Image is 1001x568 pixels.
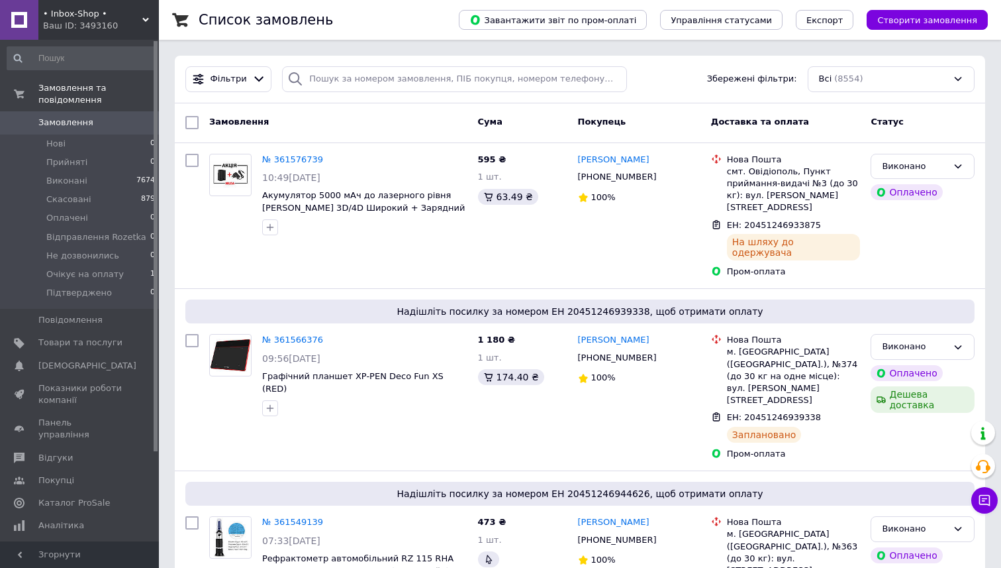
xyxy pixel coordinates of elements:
a: № 361566376 [262,335,323,345]
span: Покупець [578,117,626,127]
span: Показники роботи компанії [38,382,122,406]
span: Підтверджено [46,287,112,299]
span: Всі [819,73,832,85]
div: Нова Пошта [727,516,861,528]
span: Виконані [46,175,87,187]
span: 100% [591,555,616,565]
span: 100% [591,372,616,382]
span: Збережені фільтри: [707,73,797,85]
span: 1 шт. [478,535,502,545]
span: 1 шт. [478,353,502,363]
div: Ваш ID: 3493160 [43,20,159,32]
a: Фото товару [209,334,252,376]
div: Нова Пошта [727,154,861,166]
a: Акумулятор 5000 мАч до лазерного рівня [PERSON_NAME] 3D/4D Широкий + Зарядний пристрій [PERSON_NA... [262,190,465,225]
a: Графічний планшет XP-PEN Deco Fun XS (RED) [262,371,444,394]
span: Каталог ProSale [38,497,110,509]
span: Не дозвонились [46,250,119,262]
div: Виконано [882,340,947,354]
input: Пошук [7,46,156,70]
img: Фото товару [210,161,251,188]
span: 7674 [136,175,155,187]
span: Надішліть посилку за номером ЕН 20451246939338, щоб отримати оплату [191,305,969,318]
div: [PHONE_NUMBER] [575,349,659,367]
span: Покупці [38,475,74,486]
div: [PHONE_NUMBER] [575,168,659,186]
div: Пром-оплата [727,448,861,460]
span: (8554) [834,74,863,84]
div: Заплановано [727,427,802,443]
div: 63.49 ₴ [478,189,538,205]
span: 07:33[DATE] [262,536,320,546]
span: 0 [150,231,155,243]
div: На шляху до одержувача [727,234,861,260]
span: • Inbox-Shop • [43,8,142,20]
span: 0 [150,250,155,262]
button: Чат з покупцем [971,487,998,514]
span: [DEMOGRAPHIC_DATA] [38,360,136,372]
div: [PHONE_NUMBER] [575,532,659,549]
div: Нова Пошта [727,334,861,346]
span: Фільтри [211,73,247,85]
span: 0 [150,287,155,299]
span: Замовлення та повідомлення [38,82,159,106]
span: 10:49[DATE] [262,172,320,183]
span: Доставка та оплата [711,117,809,127]
span: 879 [141,194,155,205]
span: Аналітика [38,520,84,532]
img: Фото товару [210,518,251,557]
span: Повідомлення [38,314,103,326]
span: Панель управління [38,417,122,441]
span: 473 ₴ [478,517,506,527]
img: Фото товару [210,339,251,372]
span: 595 ₴ [478,154,506,164]
div: Оплачено [871,547,942,563]
span: 100% [591,192,616,202]
span: ЕН: 20451246933875 [727,220,821,230]
span: Товари та послуги [38,337,122,349]
div: Оплачено [871,365,942,381]
span: Надішліть посилку за номером ЕН 20451246944626, щоб отримати оплату [191,487,969,500]
span: Очікує на оплату [46,268,124,280]
span: 1 шт. [478,172,502,182]
button: Управління статусами [660,10,783,30]
h1: Список замовлень [199,12,333,28]
div: м. [GEOGRAPHIC_DATA] ([GEOGRAPHIC_DATA].), №374 (до 30 кг на одне місце): вул. [PERSON_NAME][STRE... [727,346,861,406]
a: Фото товару [209,516,252,559]
a: Створити замовлення [853,15,988,25]
a: [PERSON_NAME] [578,154,649,166]
span: ЕН: 20451246939338 [727,412,821,422]
span: Відгуки [38,452,73,464]
span: Замовлення [209,117,269,127]
span: 1 [150,268,155,280]
span: Управління статусами [671,15,772,25]
span: Оплачені [46,212,88,224]
span: 0 [150,156,155,168]
a: Фото товару [209,154,252,196]
span: Нові [46,138,66,150]
span: Експорт [806,15,843,25]
a: № 361549139 [262,517,323,527]
span: Замовлення [38,117,93,129]
input: Пошук за номером замовлення, ПІБ покупця, номером телефону, Email, номером накладної [282,66,627,92]
span: Створити замовлення [877,15,977,25]
div: Дешева доставка [871,386,975,413]
a: [PERSON_NAME] [578,516,649,529]
span: 0 [150,212,155,224]
button: Створити замовлення [867,10,988,30]
span: Завантажити звіт по пром-оплаті [469,14,636,26]
span: Прийняті [46,156,87,168]
div: Виконано [882,160,947,174]
a: № 361576739 [262,154,323,164]
a: [PERSON_NAME] [578,334,649,347]
div: смт. Овідіополь, Пункт приймання-видачі №3 (до 30 кг): вул. [PERSON_NAME][STREET_ADDRESS] [727,166,861,214]
span: Скасовані [46,194,91,205]
span: 0 [150,138,155,150]
div: 174.40 ₴ [478,369,544,385]
button: Завантажити звіт по пром-оплаті [459,10,647,30]
button: Експорт [796,10,854,30]
span: 1 180 ₴ [478,335,515,345]
span: Статус [871,117,904,127]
